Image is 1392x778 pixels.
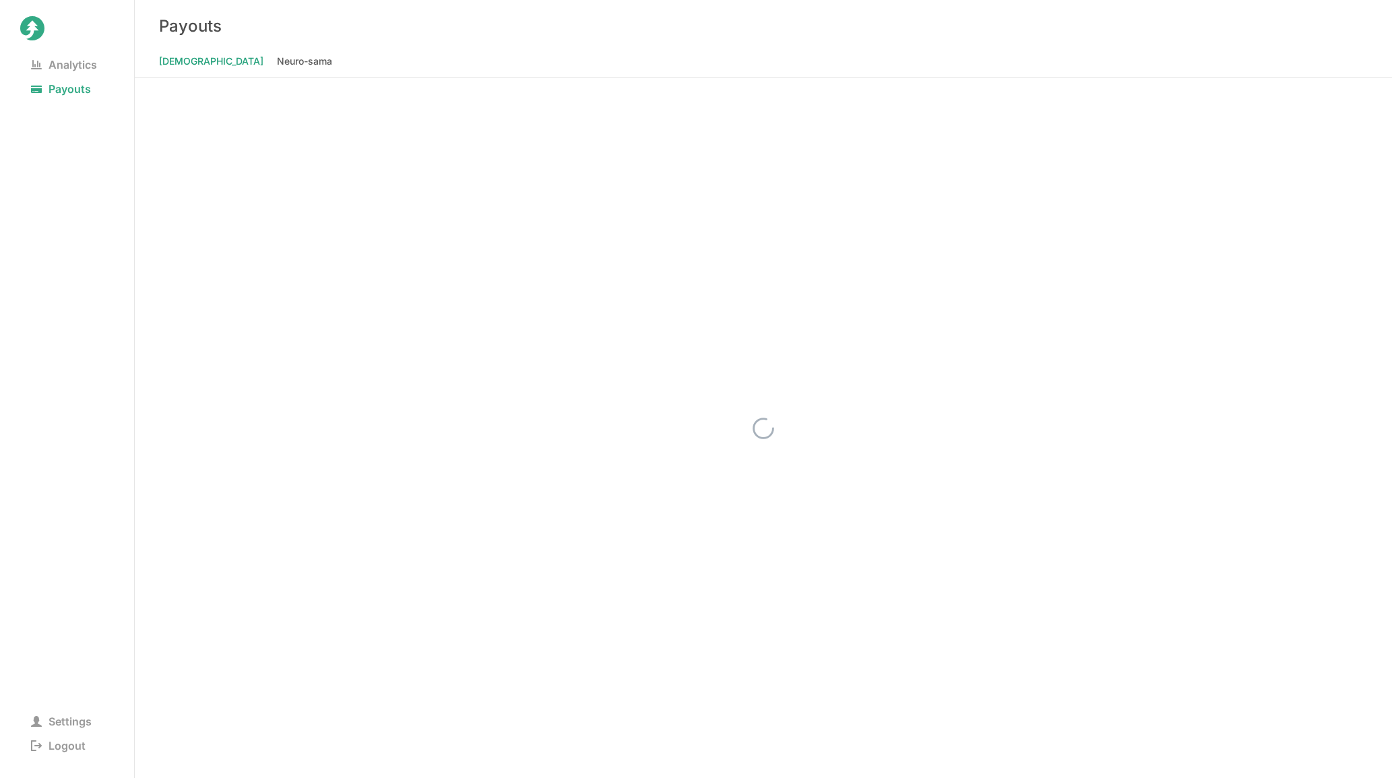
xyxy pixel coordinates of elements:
[159,16,222,36] h3: Payouts
[20,736,96,755] span: Logout
[159,52,263,71] span: [DEMOGRAPHIC_DATA]
[20,79,102,98] span: Payouts
[277,52,332,71] span: Neuro-sama
[20,55,108,74] span: Analytics
[20,712,102,731] span: Settings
